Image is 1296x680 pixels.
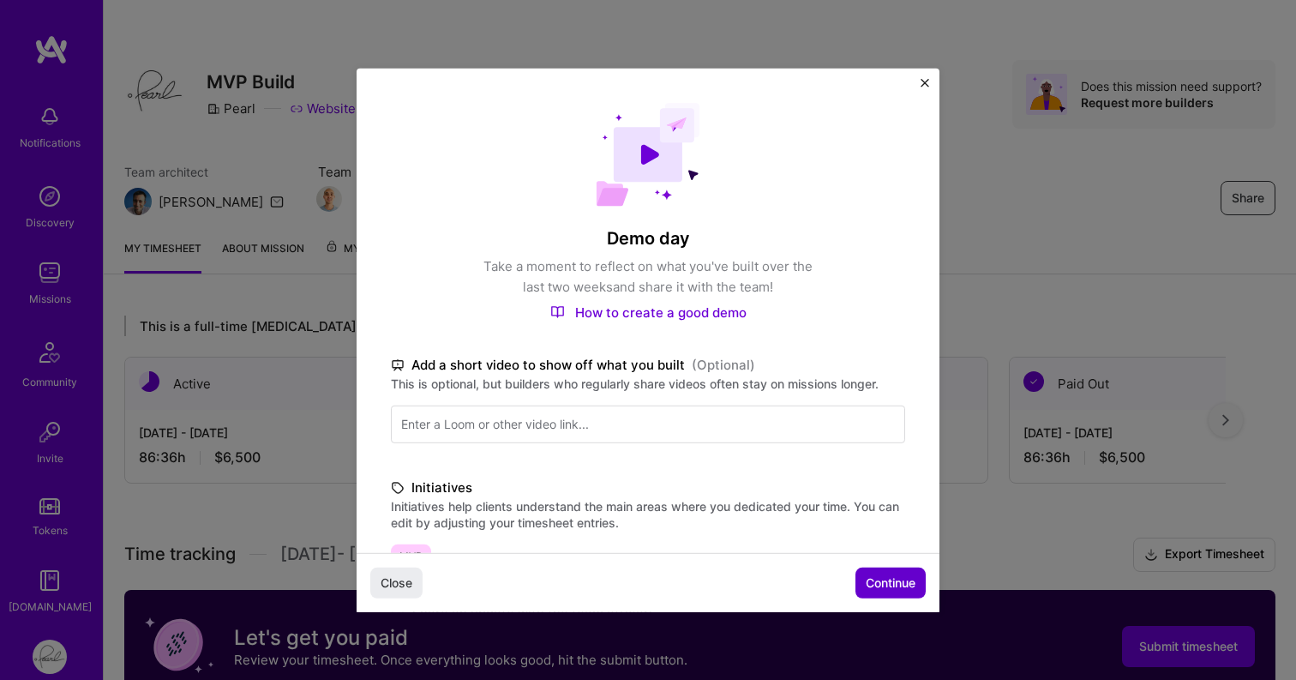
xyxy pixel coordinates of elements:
span: Continue [866,575,915,592]
img: Demo day [596,102,700,206]
h4: Demo day [391,226,905,249]
img: How to create a good demo [550,305,565,319]
span: Close [381,575,412,592]
label: Initiatives [391,477,905,497]
i: icon TvBlack [391,355,405,375]
span: (Optional) [692,354,755,375]
label: This is optional, but builders who regularly share videos often stay on missions longer. [391,375,905,391]
button: Close [921,78,929,96]
i: icon TagBlack [391,478,405,497]
button: Close [370,568,423,599]
a: How to create a good demo [550,304,747,320]
input: Enter a Loom or other video link... [391,405,905,442]
label: Add a short video to show off what you built [391,354,905,375]
label: Initiatives help clients understand the main areas where you dedicated your time. You can edit by... [391,497,905,530]
p: Take a moment to reflect on what you've built over the last two weeks and share it with the team! [477,256,819,297]
button: Continue [855,568,926,599]
span: MVP [391,544,431,568]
